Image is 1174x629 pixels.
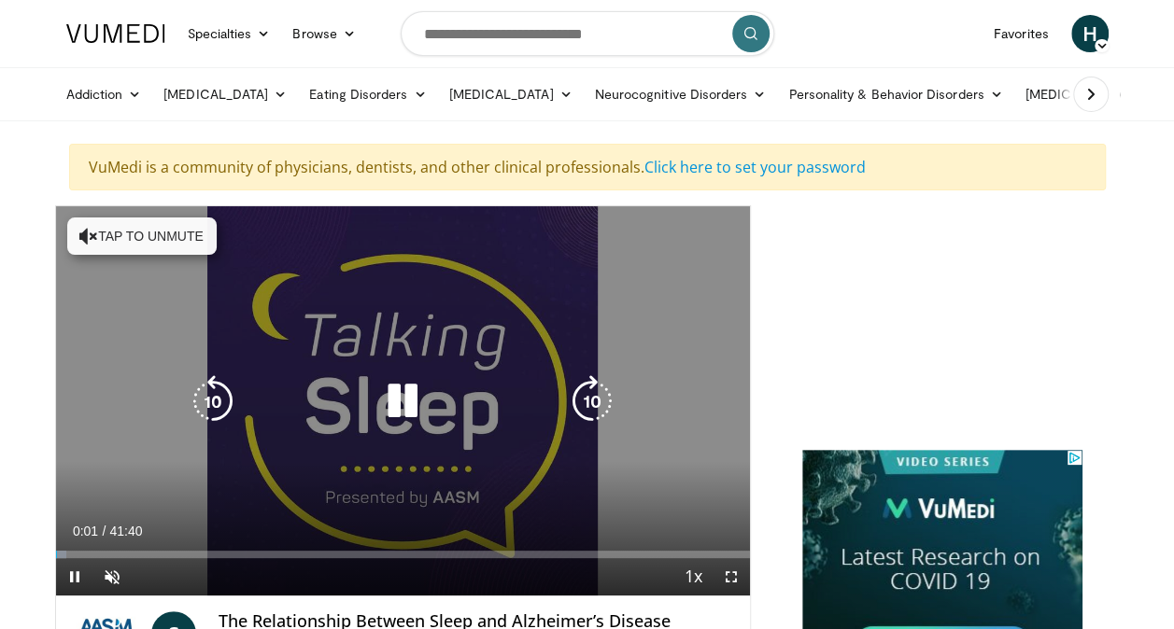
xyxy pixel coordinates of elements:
a: Eating Disorders [298,76,437,113]
button: Tap to unmute [67,217,217,255]
img: VuMedi Logo [66,24,165,43]
a: [MEDICAL_DATA] [152,76,298,113]
div: VuMedi is a community of physicians, dentists, and other clinical professionals. [69,144,1106,190]
div: Progress Bar [56,551,750,558]
a: H [1071,15,1109,52]
a: Click here to set your password [644,157,866,177]
button: Unmute [93,558,131,595]
span: / [103,524,106,538]
a: Browse [281,15,367,52]
a: Addiction [55,76,153,113]
video-js: Video Player [56,206,750,596]
a: Personality & Behavior Disorders [777,76,1013,113]
a: Specialties [177,15,282,52]
span: 0:01 [73,524,98,538]
button: Playback Rate [675,558,713,595]
a: Neurocognitive Disorders [584,76,778,113]
button: Fullscreen [713,558,750,595]
button: Pause [56,558,93,595]
iframe: Advertisement [802,205,1082,439]
span: 41:40 [109,524,142,538]
a: [MEDICAL_DATA] [437,76,583,113]
input: Search topics, interventions [401,11,774,56]
a: Favorites [983,15,1060,52]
